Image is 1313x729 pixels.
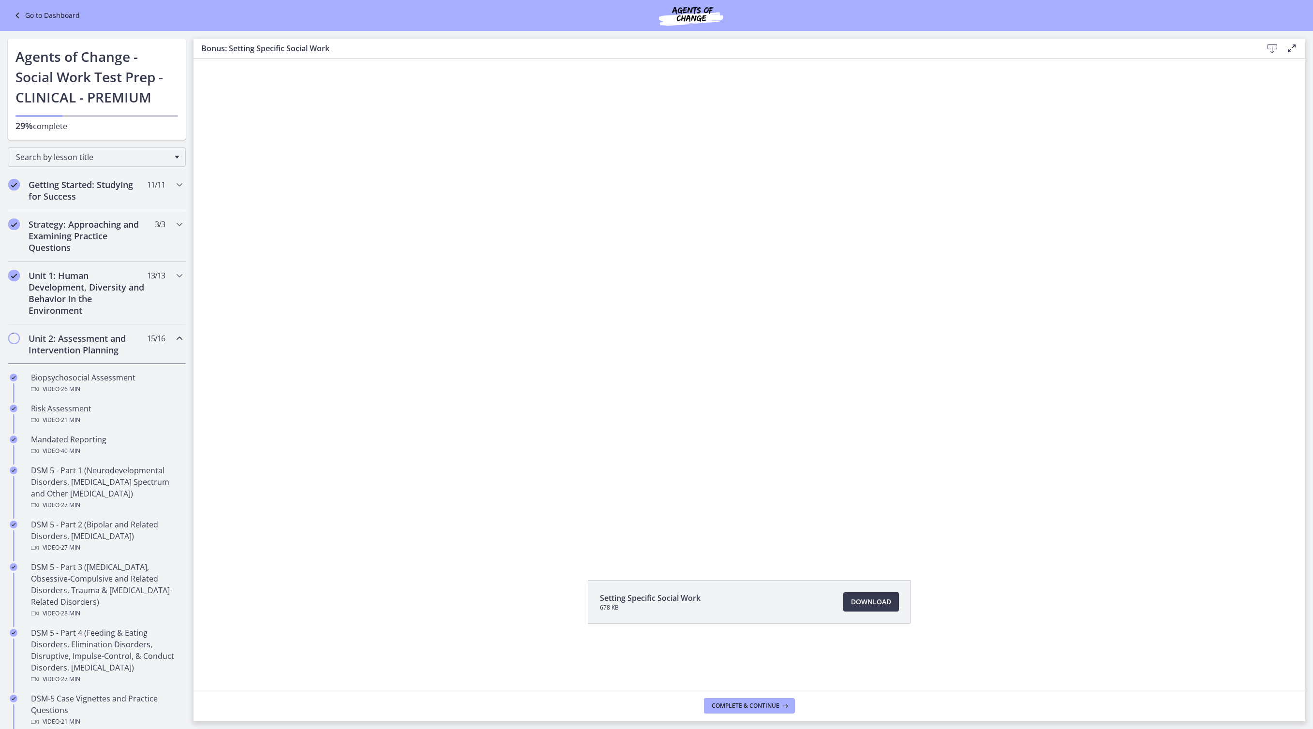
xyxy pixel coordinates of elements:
div: DSM-5 Case Vignettes and Practice Questions [31,693,182,728]
h2: Unit 1: Human Development, Diversity and Behavior in the Environment [29,270,147,316]
div: DSM 5 - Part 1 (Neurodevelopmental Disorders, [MEDICAL_DATA] Spectrum and Other [MEDICAL_DATA]) [31,465,182,511]
span: Setting Specific Social Work [600,592,701,604]
div: Video [31,414,182,426]
div: Video [31,608,182,619]
h2: Strategy: Approaching and Examining Practice Questions [29,219,147,253]
div: Video [31,673,182,685]
span: Complete & continue [712,702,779,710]
i: Completed [8,270,20,281]
span: · 28 min [60,608,80,619]
span: 13 / 13 [147,270,165,281]
span: · 26 min [60,383,80,395]
span: Download [851,596,891,608]
i: Completed [10,405,17,412]
i: Completed [10,695,17,702]
i: Completed [10,467,17,474]
i: Completed [10,521,17,528]
i: Completed [10,629,17,637]
div: DSM 5 - Part 3 ([MEDICAL_DATA], Obsessive-Compulsive and Related Disorders, Trauma & [MEDICAL_DAT... [31,561,182,619]
a: Download [843,592,899,612]
a: Go to Dashboard [12,10,80,21]
div: Video [31,542,182,554]
i: Completed [10,374,17,381]
div: Video [31,499,182,511]
h1: Agents of Change - Social Work Test Prep - CLINICAL - PREMIUM [15,46,178,107]
div: Search by lesson title [8,147,186,167]
div: DSM 5 - Part 2 (Bipolar and Related Disorders, [MEDICAL_DATA]) [31,519,182,554]
div: Mandated Reporting [31,434,182,457]
div: Biopsychosocial Assessment [31,372,182,395]
h2: Unit 2: Assessment and Intervention Planning [29,333,147,356]
div: Risk Assessment [31,403,182,426]
div: DSM 5 - Part 4 (Feeding & Eating Disorders, Elimination Disorders, Disruptive, Impulse-Control, &... [31,627,182,685]
span: 3 / 3 [155,219,165,230]
p: complete [15,120,178,132]
span: · 21 min [60,414,80,426]
iframe: Video Lesson [194,59,1305,558]
div: Video [31,716,182,728]
span: 15 / 16 [147,333,165,344]
span: 678 KB [600,604,701,612]
div: Video [31,383,182,395]
i: Completed [8,179,20,190]
span: 11 / 11 [147,179,165,190]
span: · 27 min [60,673,80,685]
div: Video [31,445,182,457]
h2: Getting Started: Studying for Success [29,179,147,202]
span: · 21 min [60,716,80,728]
span: Search by lesson title [16,152,170,162]
i: Completed [8,219,20,230]
i: Completed [10,563,17,571]
button: Complete & continue [704,698,795,714]
span: · 27 min [60,542,80,554]
span: · 27 min [60,499,80,511]
h3: Bonus: Setting Specific Social Work [201,43,1247,54]
span: · 40 min [60,445,80,457]
img: Agents of Change [633,4,749,27]
span: 29% [15,120,33,131]
i: Completed [10,436,17,443]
